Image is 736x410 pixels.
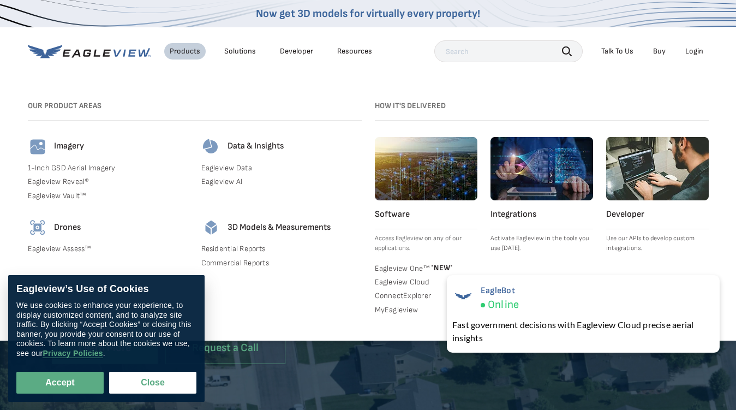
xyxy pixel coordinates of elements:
input: Search [434,40,583,62]
h4: Imagery [54,141,84,152]
a: MyEagleview [375,305,477,315]
p: Use our APIs to develop custom integrations. [606,234,709,253]
a: 1-Inch GSD Aerial Imagery [28,163,188,173]
div: Eagleview’s Use of Cookies [16,283,196,295]
img: data-icon.svg [201,137,221,157]
a: Eagleview One™ *NEW* [375,262,477,273]
button: Accept [16,372,104,394]
h3: How it's Delivered [375,102,709,111]
a: Eagleview Assess™ [28,244,188,254]
h3: Our Product Areas [28,102,362,111]
a: Eagleview Reveal® [28,177,188,187]
div: Solutions [224,46,256,56]
p: Activate Eagleview in the tools you use [DATE]. [490,234,593,253]
img: EagleBot [452,286,474,307]
a: Commercial Reports [201,258,362,268]
a: Privacy Policies [43,349,103,358]
a: Buy [653,46,666,56]
a: Now get 3D models for virtually every property! [256,7,480,20]
img: imagery-icon.svg [28,137,47,157]
span: Online [488,298,519,312]
a: Eagleview Cloud [375,277,477,287]
h4: Developer [606,209,709,221]
span: EagleBot [481,286,519,296]
a: Integrations Activate Eagleview in the tools you use [DATE]. [490,137,593,253]
button: Close [109,372,196,394]
img: integrations.webp [490,137,593,200]
h4: Data & Insights [228,141,284,152]
img: developer.webp [606,137,709,200]
img: drones-icon.svg [28,218,47,237]
a: Eagleview AI [201,177,362,187]
h4: Integrations [490,209,593,221]
img: 3d-models-icon.svg [201,218,221,237]
div: We use cookies to enhance your experience, to display customized content, and to analyze site tra... [16,301,196,358]
a: Developer Use our APIs to develop custom integrations. [606,137,709,253]
span: NEW [429,263,453,272]
div: Resources [337,46,372,56]
div: Talk To Us [601,46,633,56]
div: Products [170,46,200,56]
a: ConnectExplorer [375,291,477,301]
h4: 3D Models & Measurements [228,222,331,234]
div: Fast government decisions with Eagleview Cloud precise aerial insights [452,318,714,344]
img: software.webp [375,137,477,200]
a: Residential Reports [201,244,362,254]
a: Developer [280,46,313,56]
p: Access Eagleview on any of our applications. [375,234,477,253]
a: Eagleview Data [201,163,362,173]
a: Request a Call [165,331,285,365]
a: Eagleview Vault™ [28,191,188,201]
h4: Drones [54,222,81,234]
div: Login [685,46,703,56]
h4: Software [375,209,477,221]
